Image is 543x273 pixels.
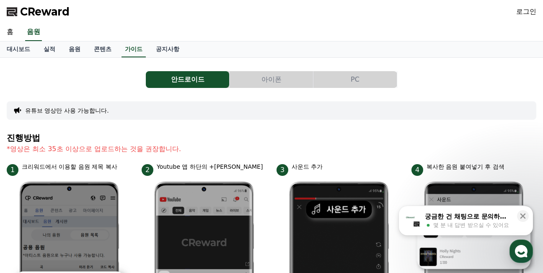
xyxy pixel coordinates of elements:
[22,162,117,171] p: 크리워드에서 이용할 음원 제목 복사
[411,164,423,176] span: 4
[37,41,62,57] a: 실적
[313,71,397,88] button: PC
[7,144,536,154] p: *영상은 최소 35초 이상으로 업로드하는 것을 권장합니다.
[142,164,153,176] span: 2
[122,41,146,57] a: 가이드
[277,164,288,176] span: 3
[25,106,109,115] button: 유튜브 영상만 사용 가능합니다.
[7,5,70,18] a: CReward
[292,162,323,171] p: 사운드 추가
[427,162,504,171] p: 복사한 음원 붙여넣기 후 검색
[25,23,42,41] a: 음원
[146,71,229,88] button: 안드로이드
[230,71,313,88] button: 아이폰
[149,41,186,57] a: 공지사항
[146,71,230,88] a: 안드로이드
[7,164,18,176] span: 1
[87,41,118,57] a: 콘텐츠
[7,133,536,142] h4: 진행방법
[516,7,536,17] a: 로그인
[157,162,263,171] p: Youtube 앱 하단의 +[PERSON_NAME]
[20,5,70,18] span: CReward
[62,41,87,57] a: 음원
